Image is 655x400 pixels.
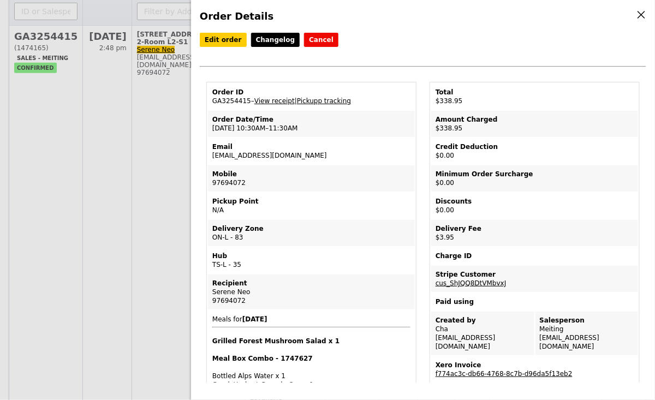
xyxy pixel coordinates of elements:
[212,115,410,124] div: Order Date/Time
[200,33,247,47] a: Edit order
[436,370,573,378] a: f774ac3c-db66-4768-8c7b-d96da5f13eb2
[208,83,415,110] td: GA3254415
[242,315,267,323] b: [DATE]
[431,138,638,164] td: $0.00
[436,224,634,233] div: Delivery Fee
[431,193,638,219] td: $0.00
[535,312,639,355] td: Meiting [EMAIL_ADDRESS][DOMAIN_NAME]
[431,111,638,137] td: $338.95
[431,220,638,246] td: $3.95
[436,115,634,124] div: Amount Charged
[212,224,410,233] div: Delivery Zone
[212,288,410,296] div: Serene Neo
[208,138,415,164] td: [EMAIL_ADDRESS][DOMAIN_NAME]
[431,165,638,192] td: $0.00
[436,316,530,325] div: Created by
[295,97,351,105] span: |
[208,247,415,273] td: TS-L - 35
[208,193,415,219] td: N/A
[436,142,634,151] div: Credit Deduction
[436,279,507,287] a: cus_ShJQQ8DtVMbvxJ
[431,312,534,355] td: Cha [EMAIL_ADDRESS][DOMAIN_NAME]
[254,97,295,105] a: View receipt
[212,142,410,151] div: Email
[212,279,410,288] div: Recipient
[212,337,410,345] h4: Grilled Forest Mushroom Salad x 1
[251,97,254,105] span: –
[208,220,415,246] td: ON-L - 83
[208,165,415,192] td: 97694072
[436,88,634,97] div: Total
[208,111,415,137] td: [DATE] 10:30AM–11:30AM
[431,83,638,110] td: $338.95
[540,316,634,325] div: Salesperson
[212,170,410,178] div: Mobile
[436,361,634,369] div: Xero Invoice
[436,252,634,260] div: Charge ID
[212,354,410,363] h4: Meal Box Combo - 1747627
[436,197,634,206] div: Discounts
[200,10,273,22] span: Order Details
[212,296,410,305] div: 97694072
[297,97,351,105] a: Pickupp tracking
[436,270,634,279] div: Stripe Customer
[212,354,410,398] div: Bottled Alps Water x 1 Greek Yoghurt Granola Cup x 1 Thai Fiesta Salad x 1
[436,297,634,306] div: Paid using
[212,197,410,206] div: Pickup Point
[212,252,410,260] div: Hub
[212,88,410,97] div: Order ID
[304,33,338,47] button: Cancel
[436,170,634,178] div: Minimum Order Surcharge
[251,33,300,47] a: Changelog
